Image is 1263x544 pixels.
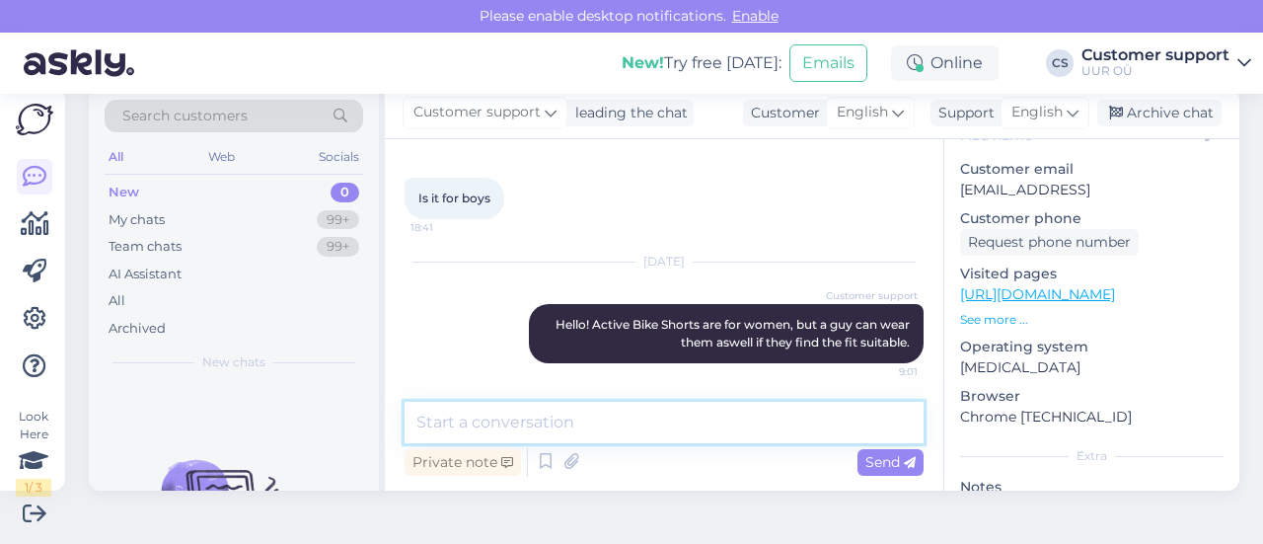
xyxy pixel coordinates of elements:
[743,103,820,123] div: Customer
[789,44,867,82] button: Emails
[1081,47,1229,63] div: Customer support
[109,210,165,230] div: My chats
[960,159,1224,180] p: Customer email
[122,106,248,126] span: Search customers
[413,102,541,123] span: Customer support
[960,407,1224,427] p: Chrome [TECHNICAL_ID]
[202,353,265,371] span: New chats
[109,291,125,311] div: All
[960,311,1224,329] p: See more ...
[960,180,1224,200] p: [EMAIL_ADDRESS]
[16,408,51,497] div: Look Here
[109,265,182,284] div: AI Assistant
[16,104,53,135] img: Askly Logo
[726,7,784,25] span: Enable
[317,210,359,230] div: 99+
[930,103,995,123] div: Support
[109,237,182,257] div: Team chats
[960,208,1224,229] p: Customer phone
[891,45,999,81] div: Online
[105,144,127,170] div: All
[331,183,359,202] div: 0
[1081,63,1229,79] div: UUR OÜ
[556,317,913,350] span: Hello! Active Bike Shorts are for women, but a guy can wear them aswell if they find the fit suit...
[960,357,1224,378] p: [MEDICAL_DATA]
[960,386,1224,407] p: Browser
[837,102,888,123] span: English
[844,364,918,379] span: 9:01
[204,144,239,170] div: Web
[960,285,1115,303] a: [URL][DOMAIN_NAME]
[960,337,1224,357] p: Operating system
[960,477,1224,498] p: Notes
[109,183,139,202] div: New
[1097,100,1222,126] div: Archive chat
[826,288,918,303] span: Customer support
[960,264,1224,284] p: Visited pages
[1011,102,1063,123] span: English
[865,453,916,471] span: Send
[960,229,1139,256] div: Request phone number
[16,479,51,497] div: 1 / 3
[410,220,484,235] span: 18:41
[109,319,166,339] div: Archived
[567,103,688,123] div: leading the chat
[405,449,521,476] div: Private note
[1046,49,1074,77] div: CS
[315,144,363,170] div: Socials
[622,53,664,72] b: New!
[317,237,359,257] div: 99+
[405,253,924,271] div: [DATE]
[418,191,490,205] span: Is it for boys
[1081,47,1251,79] a: Customer supportUUR OÜ
[960,447,1224,465] div: Extra
[622,51,781,75] div: Try free [DATE]:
